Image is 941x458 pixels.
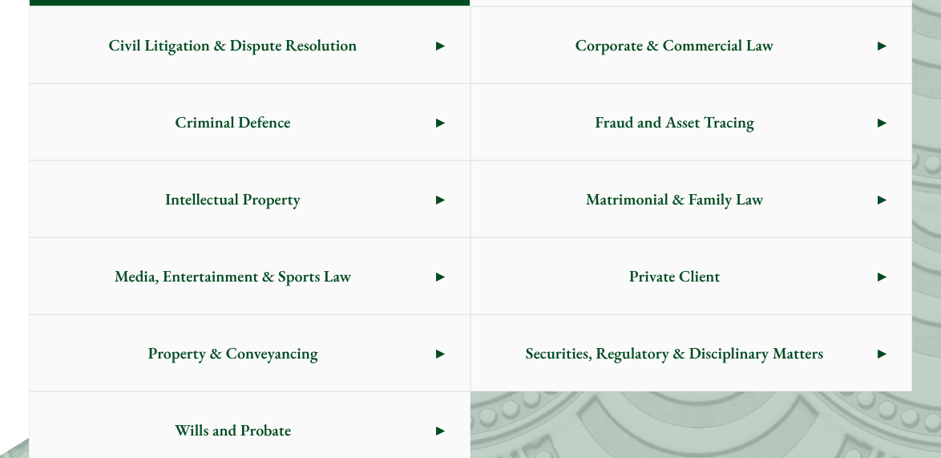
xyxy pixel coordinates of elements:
a: Fraud and Asset Tracing [471,84,911,160]
span: Civil Litigation & Dispute Resolution [30,7,436,83]
span: Criminal Defence [30,84,436,160]
span: Private Client [471,238,878,314]
span: Fraud and Asset Tracing [471,84,878,160]
span: Corporate & Commercial Law [471,7,878,83]
a: Matrimonial & Family Law [471,161,911,237]
a: Securities, Regulatory & Disciplinary Matters [471,315,911,391]
a: Media, Entertainment & Sports Law [30,238,470,314]
a: Criminal Defence [30,84,470,160]
span: Intellectual Property [30,161,436,237]
a: Property & Conveyancing [30,315,470,391]
span: Securities, Regulatory & Disciplinary Matters [471,315,878,391]
a: Civil Litigation & Dispute Resolution [30,7,470,83]
span: Matrimonial & Family Law [471,161,878,237]
span: Property & Conveyancing [30,315,436,391]
a: Corporate & Commercial Law [471,7,911,83]
span: Media, Entertainment & Sports Law [30,238,436,314]
a: Intellectual Property [30,161,470,237]
a: Private Client [471,238,911,314]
